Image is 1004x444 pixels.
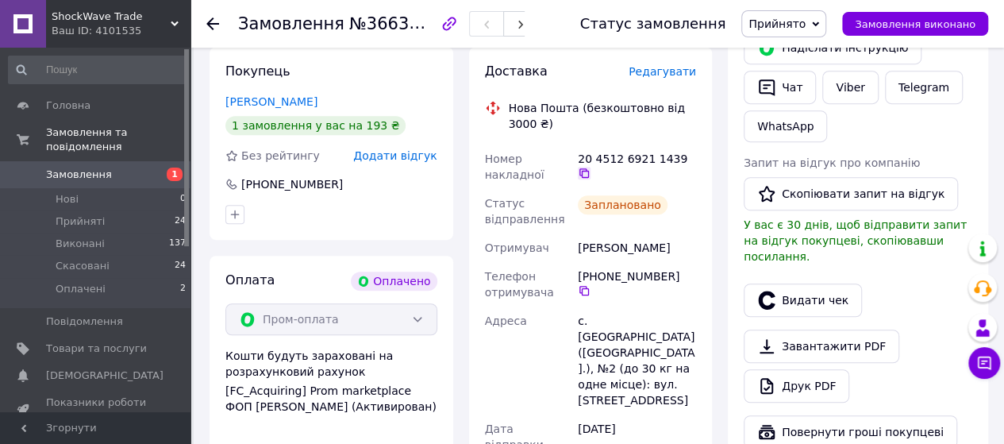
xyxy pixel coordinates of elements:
[744,177,958,210] button: Скопіювати запит на відгук
[225,64,290,79] span: Покупець
[575,234,699,262] div: [PERSON_NAME]
[748,17,806,30] span: Прийнято
[505,100,701,132] div: Нова Пошта (безкоштовно від 3000 ₴)
[629,65,696,78] span: Редагувати
[485,315,527,327] span: Адреса
[349,14,462,33] span: №366326231
[206,16,219,32] div: Повернутися назад
[842,12,988,36] button: Замовлення виконано
[744,71,816,104] button: Чат
[575,307,699,415] div: с. [GEOGRAPHIC_DATA] ([GEOGRAPHIC_DATA].), №2 (до 30 кг на одне місце): вул. [STREET_ADDRESS]
[56,259,110,273] span: Скасовані
[744,284,862,317] button: Видати чек
[175,214,186,229] span: 24
[180,282,186,296] span: 2
[885,71,963,104] a: Telegram
[744,110,827,142] a: WhatsApp
[225,116,406,135] div: 1 замовлення у вас на 193 ₴
[578,268,696,297] div: [PHONE_NUMBER]
[238,14,344,33] span: Замовлення
[46,125,190,154] span: Замовлення та повідомлення
[225,272,275,288] span: Оплата
[46,342,147,356] span: Товари та послуги
[175,259,186,273] span: 24
[351,272,437,291] div: Оплачено
[52,24,190,38] div: Ваш ID: 4101535
[744,156,920,169] span: Запит на відгук про компанію
[8,56,187,84] input: Пошук
[56,237,105,251] span: Виконані
[744,330,899,363] a: Завантажити PDF
[167,168,183,181] span: 1
[52,10,171,24] span: ShockWave Trade
[580,16,726,32] div: Статус замовлення
[485,64,548,79] span: Доставка
[46,98,90,113] span: Головна
[169,237,186,251] span: 137
[56,214,105,229] span: Прийняті
[225,348,437,415] div: Кошти будуть зараховані на розрахунковий рахунок
[578,195,667,214] div: Заплановано
[744,218,967,263] span: У вас є 30 днів, щоб відправити запит на відгук покупцеві, скопіювавши посилання.
[485,241,549,254] span: Отримувач
[241,149,320,162] span: Без рейтингу
[46,369,163,383] span: [DEMOGRAPHIC_DATA]
[46,315,123,329] span: Повідомлення
[46,168,112,182] span: Замовлення
[225,383,437,415] div: [FC_Acquiring] Prom marketplace ФОП [PERSON_NAME] (Активирован)
[46,396,147,424] span: Показники роботи компанії
[744,369,849,403] a: Друк PDF
[225,95,317,108] a: [PERSON_NAME]
[56,192,79,207] span: Нові
[180,192,186,207] span: 0
[240,176,344,192] div: [PHONE_NUMBER]
[353,149,437,162] span: Додати відгук
[822,71,878,104] a: Viber
[855,18,975,30] span: Замовлення виконано
[485,153,544,181] span: Номер накладної
[968,347,1000,379] button: Чат з покупцем
[578,151,696,180] div: 20 4512 6921 1439
[56,282,106,296] span: Оплачені
[485,197,565,226] span: Статус відправлення
[485,270,554,299] span: Телефон отримувача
